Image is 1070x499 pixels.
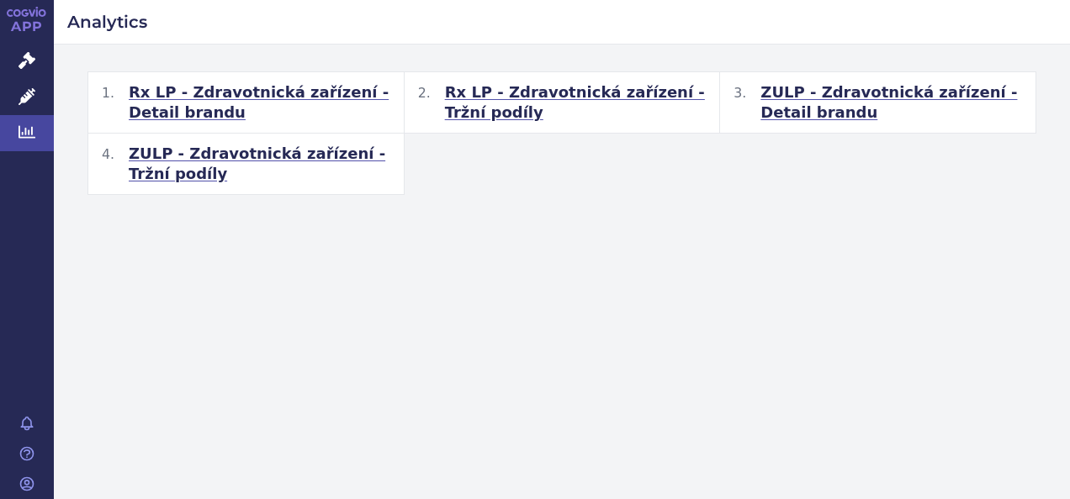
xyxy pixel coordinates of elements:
span: Rx LP - Zdravotnická zařízení - Tržní podíly [445,82,707,123]
button: Rx LP - Zdravotnická zařízení - Detail brandu [88,72,405,134]
button: ZULP - Zdravotnická zařízení - Tržní podíly [88,134,405,195]
span: Rx LP - Zdravotnická zařízení - Detail brandu [129,82,390,123]
span: ZULP - Zdravotnická zařízení - Detail brandu [760,82,1022,123]
button: Rx LP - Zdravotnická zařízení - Tržní podíly [405,72,721,134]
button: ZULP - Zdravotnická zařízení - Detail brandu [720,72,1036,134]
h2: Analytics [67,10,1057,34]
span: ZULP - Zdravotnická zařízení - Tržní podíly [129,144,390,184]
